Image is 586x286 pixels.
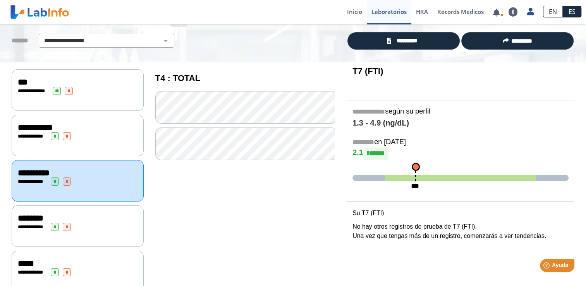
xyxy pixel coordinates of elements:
b: T4 : TOTAL [155,73,200,83]
p: Su T7 (FTI) [352,208,569,218]
p: No hay otros registros de prueba de T7 (FTI). Una vez que tengas más de un registro, comenzarás a... [352,222,569,241]
h5: según su perfil [352,107,569,116]
a: EN [543,6,563,17]
iframe: Help widget launcher [517,256,577,277]
span: HRA [416,8,428,16]
h4: 1.3 - 4.9 (ng/dL) [352,119,569,128]
h4: 2.1 [352,148,569,159]
h5: en [DATE] [352,138,569,147]
b: T7 (FTI) [352,66,383,76]
a: ES [563,6,581,17]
